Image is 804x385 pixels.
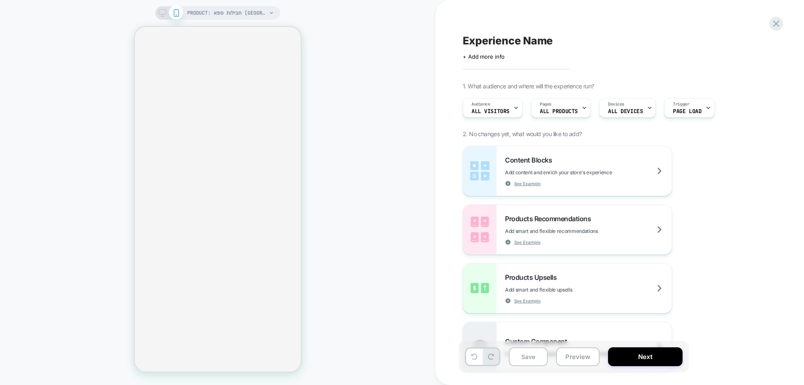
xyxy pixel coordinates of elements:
[505,273,561,282] span: Products Upsells
[540,109,578,114] span: ALL PRODUCTS
[505,169,654,176] span: Add content and enrich your store's experience
[505,156,556,164] span: Content Blocks
[673,101,689,107] span: Trigger
[505,214,595,223] span: Products Recommendations
[673,109,701,114] span: Page Load
[505,228,640,234] span: Add smart and flexible recommendations
[463,130,582,137] span: 2. No changes yet, what would you like to add?
[472,109,510,114] span: All Visitors
[463,53,505,60] span: + Add more info
[556,347,600,366] button: Preview
[187,6,267,20] span: PRODUCT: חבילות ספא [GEOGRAPHIC_DATA] במלון Herods [[GEOGRAPHIC_DATA]]
[472,101,490,107] span: Audience
[514,298,541,304] span: See Example
[509,347,548,366] button: Save
[463,83,594,90] span: 1. What audience and where will the experience run?
[514,181,541,186] span: See Example
[540,101,551,107] span: Pages
[505,337,571,346] span: Custom Component
[608,109,643,114] span: ALL DEVICES
[463,34,553,47] span: Experience Name
[505,287,614,293] span: Add smart and flexible upsells
[608,101,624,107] span: Devices
[608,347,683,366] button: Next
[514,239,541,245] span: See Example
